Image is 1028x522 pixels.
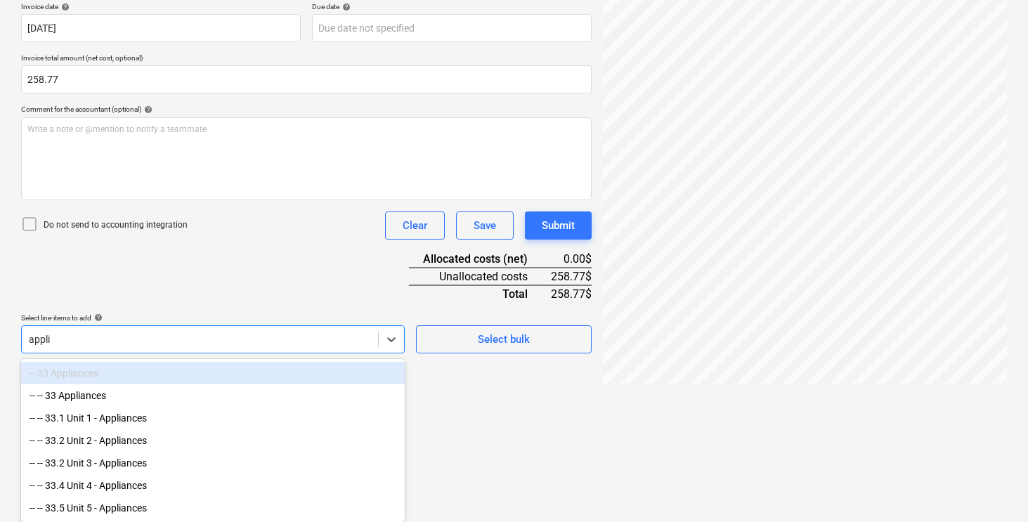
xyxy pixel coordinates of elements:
[385,211,445,240] button: Clear
[339,3,351,11] span: help
[21,407,405,429] div: -- -- 33.1 Unit 1 - Appliances
[409,268,550,285] div: Unallocated costs
[21,384,405,407] div: -- -- 33 Appliances
[542,216,575,235] div: Submit
[550,251,592,268] div: 0.00$
[403,216,427,235] div: Clear
[21,497,405,519] div: -- -- 33.5 Unit 5 - Appliances
[44,219,188,231] p: Do not send to accounting integration
[21,313,405,322] div: Select line-items to add
[21,474,405,497] div: -- -- 33.4 Unit 4 - Appliances
[958,455,1028,522] iframe: Chat Widget
[312,2,592,11] div: Due date
[58,3,70,11] span: help
[21,362,405,384] div: -- 33 Appliances
[21,105,592,114] div: Comment for the accountant (optional)
[21,429,405,452] div: -- -- 33.2 Unit 2 - Appliances
[312,14,592,42] input: Due date not specified
[525,211,592,240] button: Submit
[21,53,592,65] p: Invoice total amount (net cost, optional)
[550,268,592,285] div: 258.77$
[409,251,550,268] div: Allocated costs (net)
[550,285,592,302] div: 258.77$
[91,313,103,322] span: help
[21,2,301,11] div: Invoice date
[416,325,592,353] button: Select bulk
[21,65,592,93] input: Invoice total amount (net cost, optional)
[141,105,152,114] span: help
[409,285,550,302] div: Total
[474,216,496,235] div: Save
[456,211,514,240] button: Save
[21,452,405,474] div: -- -- 33.2 Unit 3 - Appliances
[21,14,301,42] input: Invoice date not specified
[478,330,530,348] div: Select bulk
